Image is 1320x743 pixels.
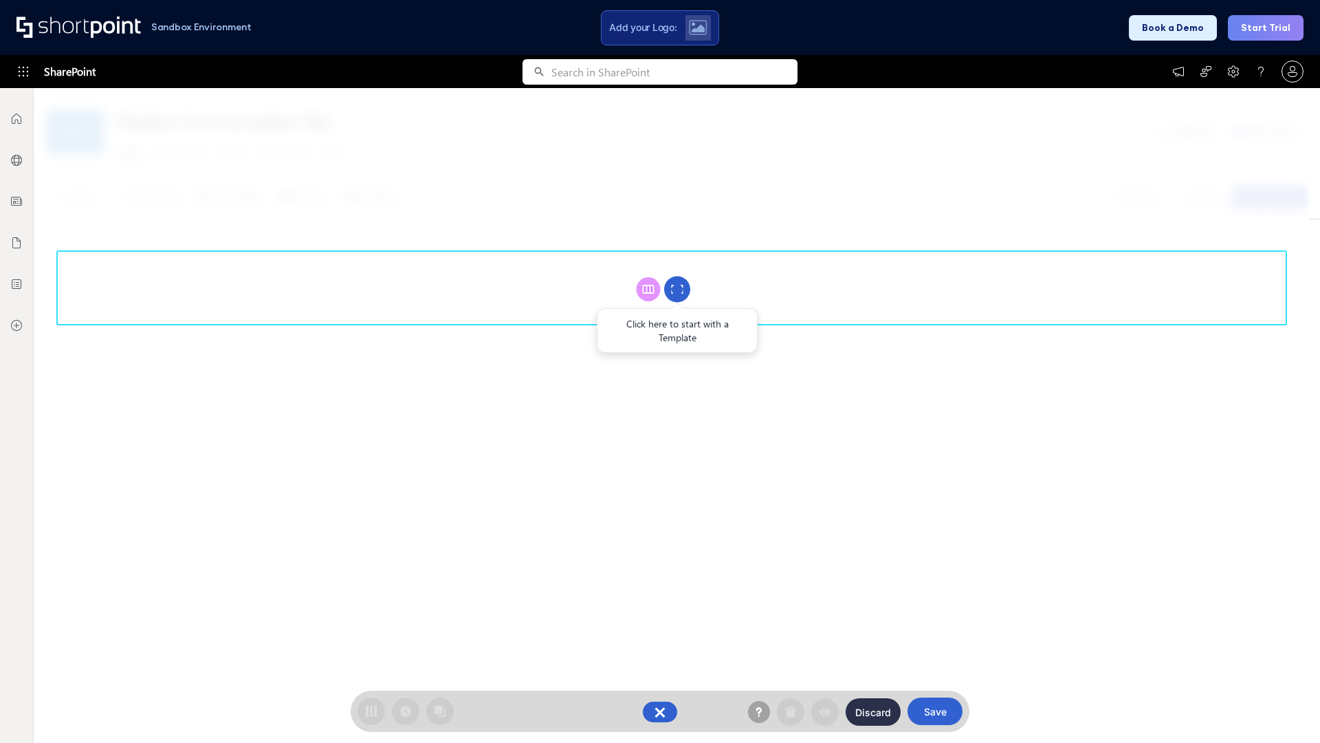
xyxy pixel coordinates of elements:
[1228,15,1303,41] button: Start Trial
[689,20,707,35] img: Upload logo
[1072,583,1320,743] iframe: Chat Widget
[846,698,901,726] button: Discard
[151,23,252,31] h1: Sandbox Environment
[907,698,962,725] button: Save
[44,55,96,88] span: SharePoint
[609,21,676,34] span: Add your Logo:
[1129,15,1217,41] button: Book a Demo
[551,59,797,85] input: Search in SharePoint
